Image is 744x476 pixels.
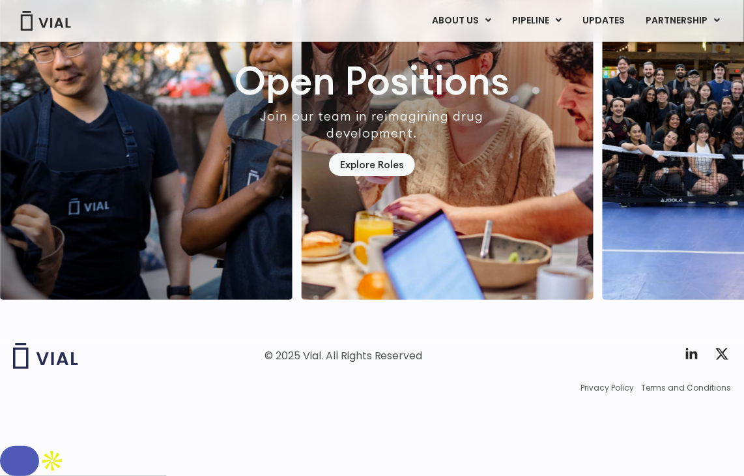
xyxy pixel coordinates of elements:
[502,10,571,32] a: PIPELINEMenu Toggle
[572,10,635,32] a: UPDATES
[329,153,415,176] a: Explore Roles
[13,343,78,369] img: Vial logo wih "Vial" spelled out
[580,382,634,394] a: Privacy Policy
[635,10,730,32] a: PARTNERSHIPMenu Toggle
[265,349,423,363] div: © 2025 Vial. All Rights Reserved
[641,382,731,394] a: Terms and Conditions
[20,11,72,31] img: Vial Logo
[39,448,65,474] img: Apollo
[422,10,501,32] a: ABOUT USMenu Toggle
